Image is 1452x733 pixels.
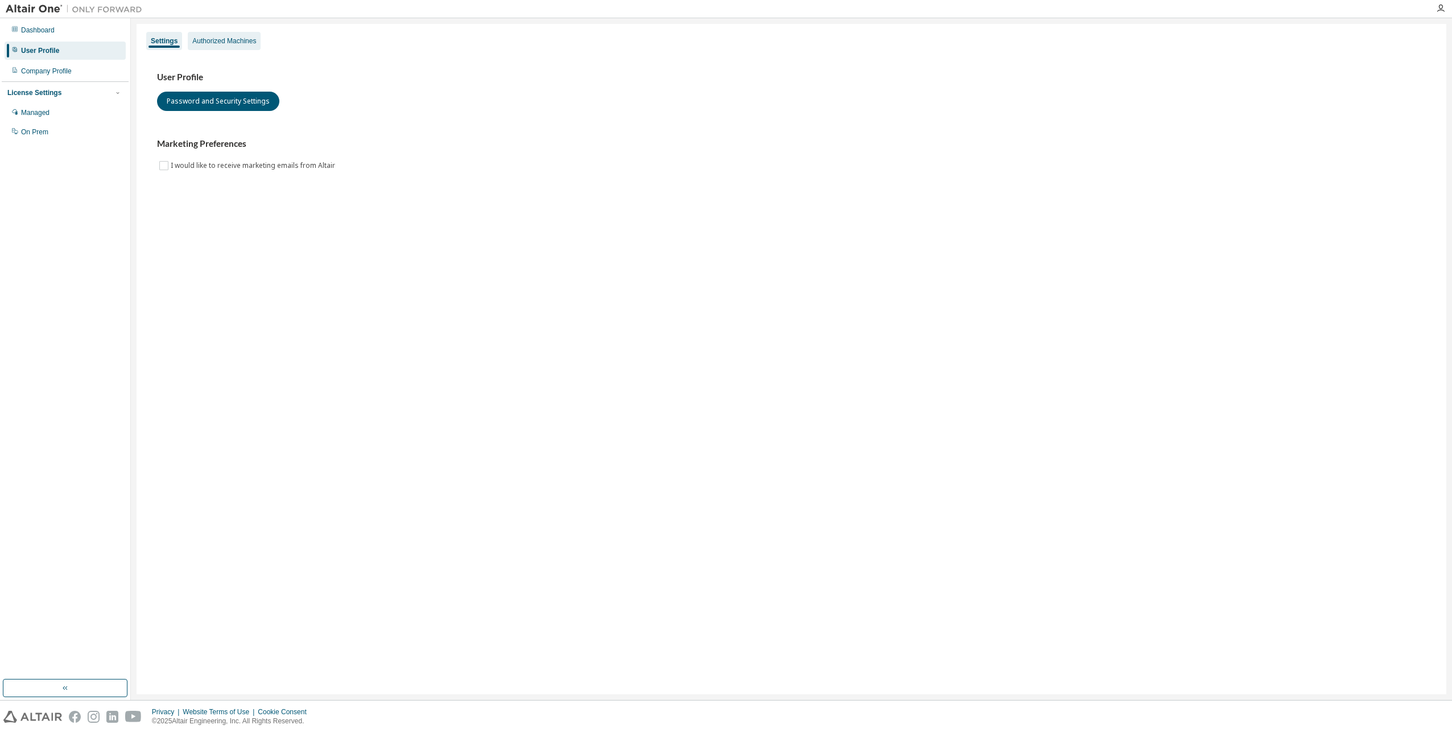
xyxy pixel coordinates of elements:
[21,108,49,117] div: Managed
[157,138,1426,150] h3: Marketing Preferences
[183,707,258,716] div: Website Terms of Use
[21,26,55,35] div: Dashboard
[152,716,313,726] p: © 2025 Altair Engineering, Inc. All Rights Reserved.
[88,711,100,723] img: instagram.svg
[171,159,337,172] label: I would like to receive marketing emails from Altair
[106,711,118,723] img: linkedin.svg
[152,707,183,716] div: Privacy
[157,92,279,111] button: Password and Security Settings
[157,72,1426,83] h3: User Profile
[6,3,148,15] img: Altair One
[258,707,313,716] div: Cookie Consent
[192,36,256,46] div: Authorized Machines
[21,127,48,137] div: On Prem
[7,88,61,97] div: License Settings
[125,711,142,723] img: youtube.svg
[21,46,59,55] div: User Profile
[3,711,62,723] img: altair_logo.svg
[151,36,178,46] div: Settings
[69,711,81,723] img: facebook.svg
[21,67,72,76] div: Company Profile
